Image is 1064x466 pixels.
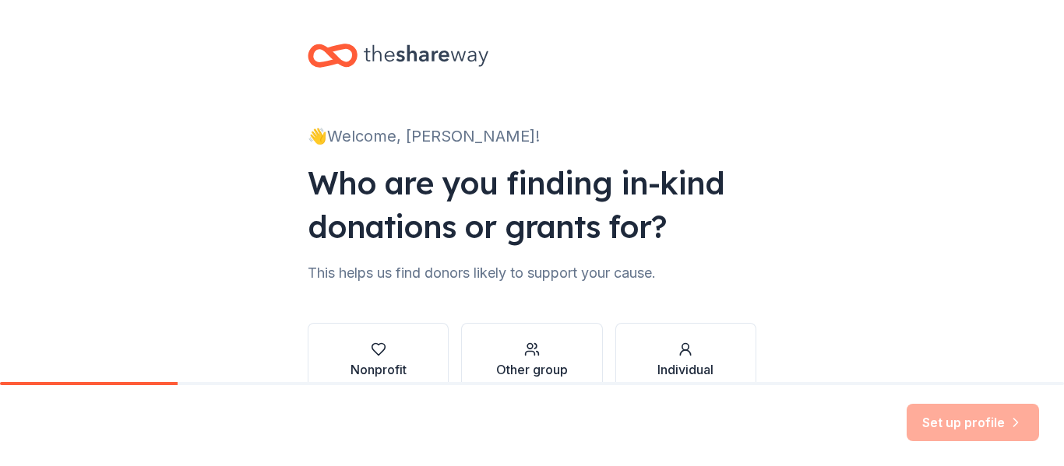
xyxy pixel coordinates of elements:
div: Nonprofit [351,360,407,379]
div: Who are you finding in-kind donations or grants for? [308,161,756,248]
div: 👋 Welcome, [PERSON_NAME]! [308,124,756,149]
button: Nonprofit [308,323,449,398]
div: This helps us find donors likely to support your cause. [308,261,756,286]
button: Individual [615,323,756,398]
div: Individual [657,360,713,379]
button: Other group [461,323,602,398]
div: Other group [496,360,568,379]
